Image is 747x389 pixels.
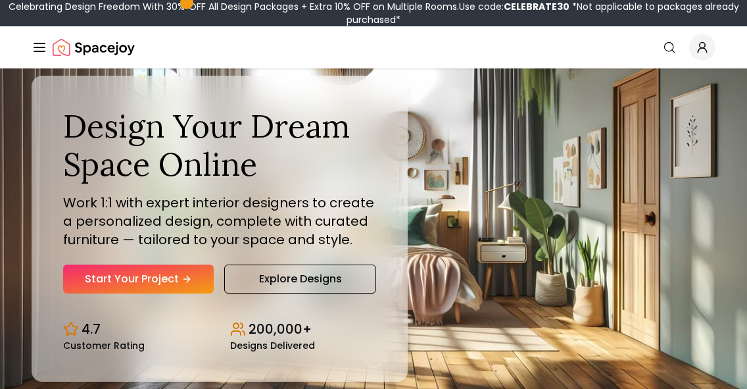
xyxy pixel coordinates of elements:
[82,320,101,338] p: 4.7
[249,320,312,338] p: 200,000+
[32,26,715,68] nav: Global
[53,34,135,61] img: Spacejoy Logo
[63,107,376,183] h1: Design Your Dream Space Online
[230,341,315,350] small: Designs Delivered
[53,34,135,61] a: Spacejoy
[63,309,376,350] div: Design stats
[224,265,376,294] a: Explore Designs
[63,341,145,350] small: Customer Rating
[63,265,214,294] a: Start Your Project
[63,194,376,249] p: Work 1:1 with expert interior designers to create a personalized design, complete with curated fu...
